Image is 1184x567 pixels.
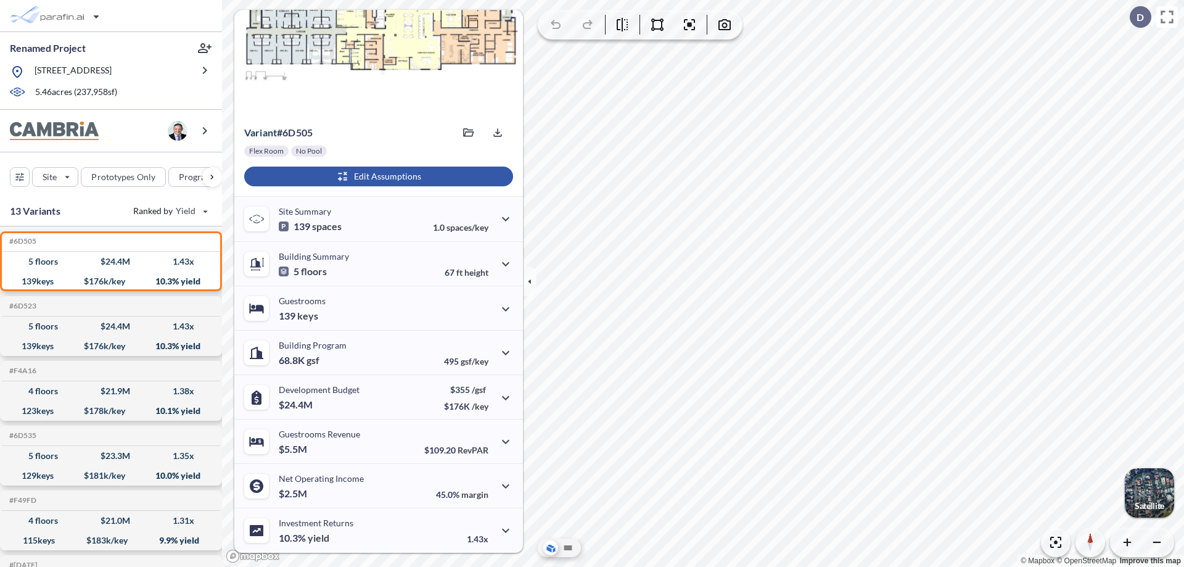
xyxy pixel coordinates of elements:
[279,340,347,350] p: Building Program
[446,222,488,233] span: spaces/key
[1056,557,1116,565] a: OpenStreetMap
[433,222,488,233] p: 1.0
[312,220,342,233] span: spaces
[279,518,353,528] p: Investment Returns
[244,126,313,139] p: # 6d505
[7,431,36,440] h5: Click to copy the code
[279,429,360,439] p: Guestrooms Revenue
[1137,12,1144,23] p: D
[279,443,309,455] p: $5.5M
[7,496,36,505] h5: Click to copy the code
[81,167,166,187] button: Prototypes Only
[35,64,112,80] p: [STREET_ADDRESS]
[176,205,196,217] span: Yield
[444,401,488,412] p: $176K
[10,122,99,141] img: BrandImage
[279,487,309,500] p: $2.5M
[1125,468,1174,518] button: Switcher ImageSatellite
[561,540,575,555] button: Site Plan
[1135,501,1164,511] p: Satellite
[123,201,216,221] button: Ranked by Yield
[35,86,117,99] p: 5.46 acres ( 237,958 sf)
[444,356,488,366] p: 495
[279,251,349,262] p: Building Summary
[279,206,331,217] p: Site Summary
[279,220,342,233] p: 139
[1120,557,1181,565] a: Improve this map
[1125,468,1174,518] img: Switcher Image
[32,167,78,187] button: Site
[296,146,322,156] p: No Pool
[279,265,327,278] p: 5
[1021,557,1054,565] a: Mapbox
[543,540,558,555] button: Aerial View
[168,121,187,141] img: user logo
[279,532,329,544] p: 10.3%
[436,489,488,500] p: 45.0%
[10,204,60,218] p: 13 Variants
[226,549,280,563] a: Mapbox homepage
[168,167,235,187] button: Program
[461,489,488,500] span: margin
[10,41,86,55] p: Renamed Project
[43,171,57,183] p: Site
[308,532,329,544] span: yield
[306,354,319,366] span: gsf
[301,265,327,278] span: floors
[279,296,326,306] p: Guestrooms
[279,384,360,395] p: Development Budget
[244,167,513,186] button: Edit Assumptions
[472,384,486,395] span: /gsf
[7,302,36,310] h5: Click to copy the code
[7,366,36,375] h5: Click to copy the code
[279,473,364,484] p: Net Operating Income
[445,267,488,278] p: 67
[7,237,36,246] h5: Click to copy the code
[464,267,488,278] span: height
[249,146,284,156] p: Flex Room
[244,126,277,138] span: Variant
[467,534,488,544] p: 1.43x
[297,310,318,322] span: keys
[279,310,318,322] p: 139
[461,356,488,366] span: gsf/key
[424,445,488,455] p: $109.20
[279,354,319,366] p: 68.8K
[444,384,488,395] p: $355
[472,401,488,412] span: /key
[179,171,213,183] p: Program
[279,399,314,411] p: $24.4M
[456,267,462,278] span: ft
[91,171,155,183] p: Prototypes Only
[458,445,488,455] span: RevPAR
